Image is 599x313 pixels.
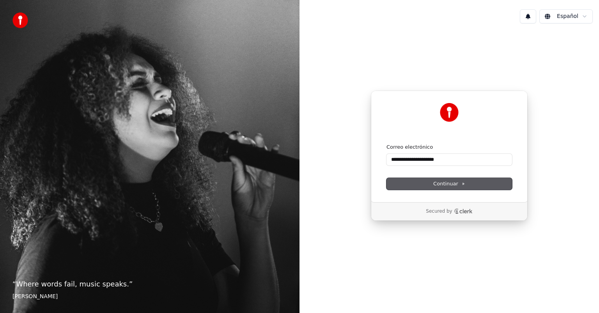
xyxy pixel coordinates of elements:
label: Correo electrónico [386,144,433,151]
p: “ Where words fail, music speaks. ” [12,279,287,290]
img: youka [12,12,28,28]
p: Secured by [426,208,452,215]
img: Youka [440,103,459,122]
span: Continuar [433,180,465,187]
button: Continuar [386,178,512,190]
a: Clerk logo [454,208,473,214]
footer: [PERSON_NAME] [12,293,287,301]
